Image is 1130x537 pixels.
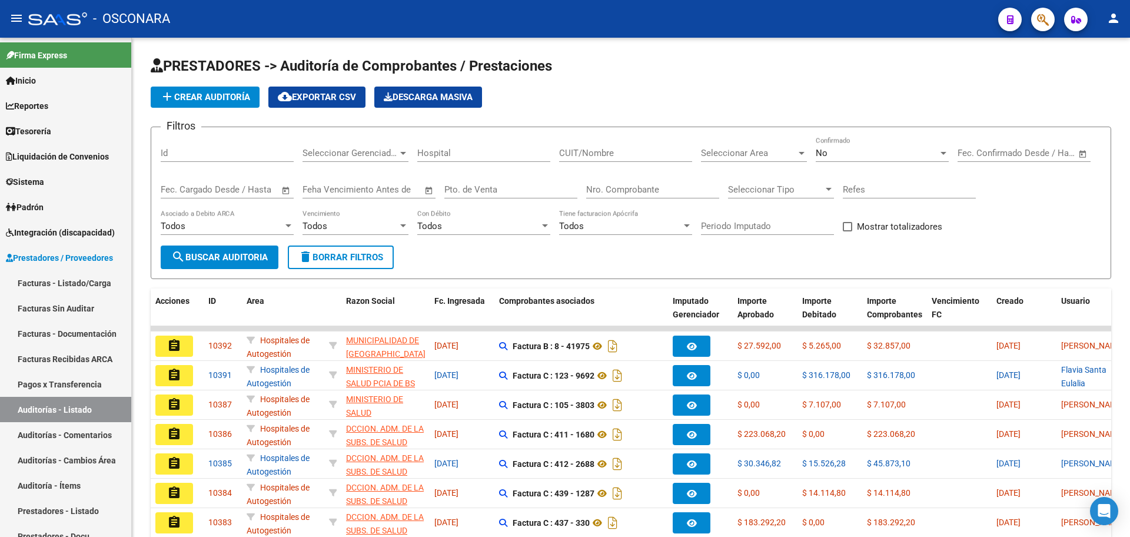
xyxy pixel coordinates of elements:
[155,296,190,306] span: Acciones
[346,336,426,372] span: MUNICIPALIDAD DE [GEOGRAPHIC_DATA][PERSON_NAME]
[867,370,915,380] span: $ 316.178,00
[346,363,425,388] div: - 30626983398
[6,150,109,163] span: Liquidación de Convenios
[208,296,216,306] span: ID
[341,289,430,340] datatable-header-cell: Razon Social
[434,296,485,306] span: Fc. Ingresada
[167,339,181,353] mat-icon: assignment
[862,289,927,340] datatable-header-cell: Importe Comprobantes
[346,483,424,519] span: DCCION. ADM. DE LA SUBS. DE SALUD PCIA. DE NEUQUEN
[6,175,44,188] span: Sistema
[434,488,458,498] span: [DATE]
[992,289,1056,340] datatable-header-cell: Creado
[857,220,942,234] span: Mostrar totalizadores
[171,250,185,264] mat-icon: search
[802,488,846,498] span: $ 14.114,80
[346,393,425,417] div: - 30999221463
[996,400,1021,409] span: [DATE]
[610,396,625,415] i: Descargar documento
[434,459,458,468] span: [DATE]
[208,518,232,527] span: 10383
[278,89,292,104] mat-icon: cloud_download
[728,184,823,195] span: Seleccionar Tipo
[303,221,327,231] span: Todos
[1061,518,1124,527] span: [PERSON_NAME]
[303,148,398,158] span: Seleccionar Gerenciador
[737,400,760,409] span: $ 0,00
[802,459,846,468] span: $ 15.526,28
[6,49,67,62] span: Firma Express
[610,366,625,385] i: Descargar documento
[932,296,979,319] span: Vencimiento FC
[346,481,425,506] div: - 30707519378
[247,483,310,506] span: Hospitales de Autogestión
[737,341,781,350] span: $ 27.592,00
[167,456,181,470] mat-icon: assignment
[513,459,594,469] strong: Factura C : 412 - 2688
[673,296,719,319] span: Imputado Gerenciador
[737,459,781,468] span: $ 30.346,82
[1076,147,1090,161] button: Open calendar
[996,518,1021,527] span: [DATE]
[1106,11,1121,25] mat-icon: person
[802,341,841,350] span: $ 5.265,00
[346,395,403,417] span: MINISTERIO DE SALUD
[996,488,1021,498] span: [DATE]
[867,341,910,350] span: $ 32.857,00
[346,452,425,476] div: - 30707519378
[494,289,668,340] datatable-header-cell: Comprobantes asociados
[434,429,458,439] span: [DATE]
[160,89,174,104] mat-icon: add
[208,341,232,350] span: 10392
[374,87,482,108] button: Descarga Masiva
[6,100,48,112] span: Reportes
[513,400,594,410] strong: Factura C : 105 - 3803
[161,246,278,269] button: Buscar Auditoria
[278,92,356,102] span: Exportar CSV
[171,252,268,263] span: Buscar Auditoria
[610,455,625,473] i: Descargar documento
[208,429,232,439] span: 10386
[167,515,181,529] mat-icon: assignment
[346,422,425,447] div: - 30707519378
[430,289,494,340] datatable-header-cell: Fc. Ingresada
[996,341,1021,350] span: [DATE]
[6,74,36,87] span: Inicio
[247,365,310,388] span: Hospitales de Autogestión
[151,289,204,340] datatable-header-cell: Acciones
[167,427,181,441] mat-icon: assignment
[513,430,594,439] strong: Factura C : 411 - 1680
[737,429,786,439] span: $ 223.068,20
[417,221,442,231] span: Todos
[167,397,181,412] mat-icon: assignment
[610,484,625,503] i: Descargar documento
[434,400,458,409] span: [DATE]
[298,250,313,264] mat-icon: delete
[268,87,365,108] button: Exportar CSV
[161,221,185,231] span: Todos
[434,341,458,350] span: [DATE]
[996,370,1021,380] span: [DATE]
[288,246,394,269] button: Borrar Filtros
[346,296,395,306] span: Razon Social
[280,184,293,197] button: Open calendar
[93,6,170,32] span: - OSCONARA
[996,429,1021,439] span: [DATE]
[247,512,310,535] span: Hospitales de Autogestión
[161,118,201,134] h3: Filtros
[513,342,590,351] strong: Factura B : 8 - 41975
[605,337,620,356] i: Descargar documento
[605,513,620,532] i: Descargar documento
[802,370,850,380] span: $ 316.178,00
[610,425,625,444] i: Descargar documento
[1061,400,1124,409] span: [PERSON_NAME]
[1061,296,1090,306] span: Usuario
[513,489,594,498] strong: Factura C : 439 - 1287
[802,400,841,409] span: $ 7.107,00
[242,289,324,340] datatable-header-cell: Area
[247,395,310,417] span: Hospitales de Autogestión
[161,184,208,195] input: Fecha inicio
[346,453,424,490] span: DCCION. ADM. DE LA SUBS. DE SALUD PCIA. DE NEUQUEN
[160,92,250,102] span: Crear Auditoría
[1016,148,1073,158] input: Fecha fin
